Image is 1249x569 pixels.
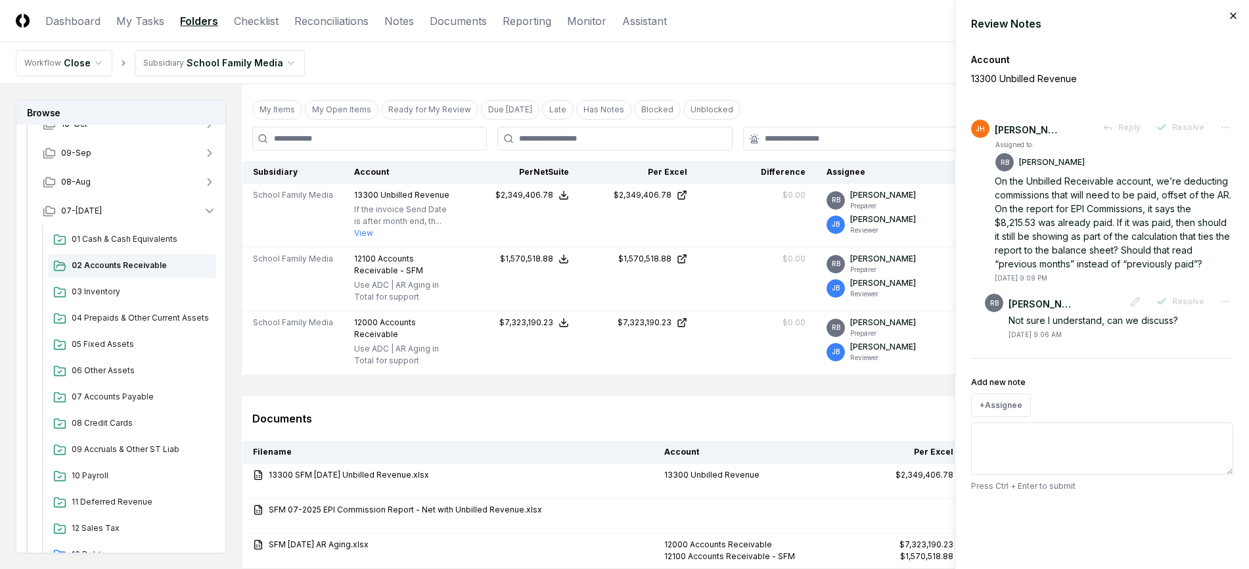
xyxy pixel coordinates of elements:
span: JH [976,124,985,134]
button: Reply [1095,116,1148,139]
div: Not sure I understand, can we discuss? [1009,313,1233,327]
p: Press Ctrl + Enter to submit [971,480,1233,492]
td: Assigned to: [995,139,1085,150]
button: Resolve [1148,290,1212,313]
button: +Assignee [971,394,1031,417]
span: RB [990,298,999,308]
div: [DATE] 9:09 PM [995,273,1047,283]
label: Add new note [971,377,1026,387]
div: [PERSON_NAME] [1009,297,1074,311]
div: On the Unbilled Receivable account, we’re deducting commissions that will need to be paid, offset... [995,174,1233,271]
div: [PERSON_NAME] [995,123,1060,137]
div: Review Notes [971,16,1233,32]
span: Resolve [1172,296,1204,307]
span: RB [1001,158,1009,168]
div: [DATE] 9:06 AM [1009,330,1062,340]
button: Resolve [1148,116,1212,139]
div: Account [971,53,1233,66]
span: Resolve [1172,122,1204,133]
p: [PERSON_NAME] [1019,156,1085,168]
p: 13300 Unbilled Revenue [971,72,1188,85]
